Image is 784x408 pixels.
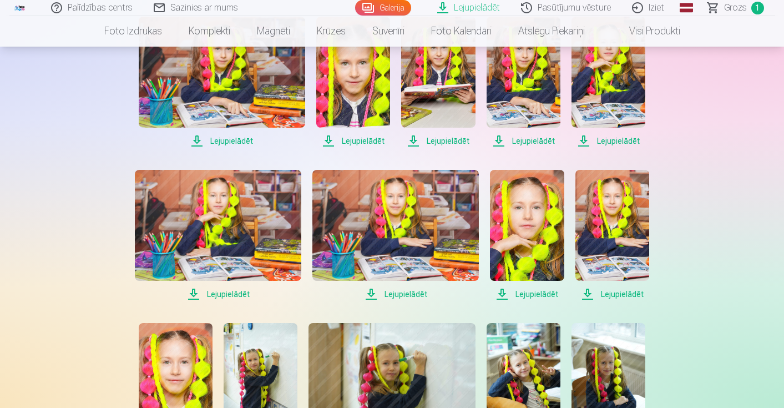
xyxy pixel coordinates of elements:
[505,16,598,47] a: Atslēgu piekariņi
[575,288,649,301] span: Lejupielādēt
[312,170,479,301] a: Lejupielādēt
[304,16,359,47] a: Krūzes
[490,170,564,301] a: Lejupielādēt
[139,134,305,148] span: Lejupielādēt
[135,170,301,301] a: Lejupielādēt
[575,170,649,301] a: Lejupielādēt
[751,2,764,14] span: 1
[316,134,390,148] span: Lejupielādēt
[244,16,304,47] a: Magnēti
[316,17,390,148] a: Lejupielādēt
[571,17,645,148] a: Lejupielādēt
[487,134,560,148] span: Lejupielādēt
[418,16,505,47] a: Foto kalendāri
[598,16,694,47] a: Visi produkti
[175,16,244,47] a: Komplekti
[571,134,645,148] span: Lejupielādēt
[91,16,175,47] a: Foto izdrukas
[139,17,305,148] a: Lejupielādēt
[401,17,475,148] a: Lejupielādēt
[401,134,475,148] span: Lejupielādēt
[14,4,26,11] img: /fa4
[487,17,560,148] a: Lejupielādēt
[312,288,479,301] span: Lejupielādēt
[490,288,564,301] span: Lejupielādēt
[135,288,301,301] span: Lejupielādēt
[724,1,747,14] span: Grozs
[359,16,418,47] a: Suvenīri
